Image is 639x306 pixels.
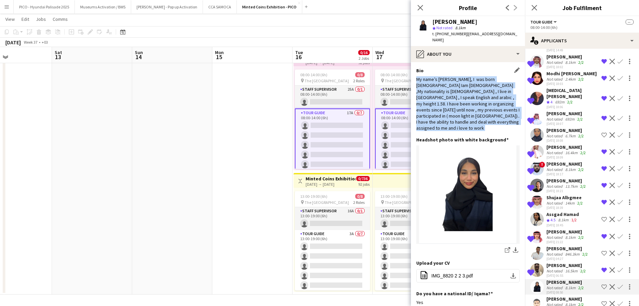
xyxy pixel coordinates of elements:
span: 08:00-14:00 (6h) [300,72,327,77]
div: Yes [416,299,520,305]
span: Not rated [436,25,452,30]
div: 8.1km [564,60,577,65]
div: Not rated [546,133,564,138]
div: Not rated [546,252,564,257]
span: Mon [215,49,224,55]
div: 92 jobs [358,181,370,187]
div: Shujaa Albgmee [546,194,584,201]
span: Tue [295,49,303,55]
div: Not rated [546,60,564,65]
span: 16 [294,53,303,61]
div: [DATE] 18:21 [546,189,587,193]
app-skills-label: 2/2 [578,235,584,240]
span: 15 [214,53,224,61]
app-card-role: Staff Supervisor25A0/108:00-14:00 (6h) [375,86,450,108]
span: The [GEOGRAPHIC_DATA] [385,78,429,83]
span: Edit [21,16,29,22]
app-skills-label: 2/2 [580,184,586,189]
div: Assgad Hamad [546,211,579,217]
span: 14 [134,53,143,61]
div: [DATE] 14:49 [546,48,599,52]
span: Jobs [36,16,46,22]
div: 2.4km [564,77,577,82]
div: [PERSON_NAME] [546,54,585,60]
div: [PERSON_NAME] [546,296,585,302]
div: 08:00-14:00 (6h)0/8 The [GEOGRAPHIC_DATA]2 RolesStaff Supervisor25A0/108:00-14:00 (6h) Tour Guide... [375,70,450,169]
div: [DATE] [5,39,21,46]
div: Not rated [546,167,564,172]
app-skills-label: 2/2 [577,201,583,206]
span: The [GEOGRAPHIC_DATA] [385,200,429,205]
div: 8.1km [564,167,577,172]
app-card-role: Tour Guide17A0/708:00-14:00 (6h) [295,108,370,191]
span: 13 [54,53,62,61]
span: The [GEOGRAPHIC_DATA] [305,78,349,83]
h3: Profile [411,3,525,12]
img: IMG_8604.jpeg [416,145,520,244]
div: [MEDICAL_DATA][PERSON_NAME] [546,87,599,99]
div: Not rated [546,150,564,155]
div: Applicants [525,33,639,49]
div: 13.7km [564,184,579,189]
div: 08:00-14:00 (6h) [530,25,634,30]
div: Not rated [546,117,564,122]
div: [PERSON_NAME] [546,144,587,150]
div: [PERSON_NAME] [546,229,585,235]
div: Not rated [546,201,564,206]
h3: Do you have a national ID/ Iqama? [416,291,493,297]
div: 6.7km [564,133,577,138]
app-skills-label: 2/2 [582,252,588,257]
div: Not rated [546,268,564,273]
span: 13:00-19:00 (6h) [380,194,408,199]
span: 4.5 [550,217,555,222]
div: [DATE] 04:27 [546,257,589,261]
div: [DATE] 18:06 [546,105,599,109]
app-job-card: 13:00-19:00 (6h)0/8 The [GEOGRAPHIC_DATA]2 RolesStaff Supervisor16A0/113:00-19:00 (6h) Tour Guide... [375,191,450,291]
a: Comms [50,15,70,24]
div: [DATE] 18:08 [546,138,585,143]
span: Tour Guide [530,19,552,25]
h3: Bio [416,68,424,74]
app-job-card: 08:00-14:00 (6h)0/8 The [GEOGRAPHIC_DATA]2 RolesStaff Supervisor25A0/108:00-14:00 (6h) Tour Guide... [295,70,370,169]
div: Not rated [546,235,564,240]
div: 8.1km [557,217,570,223]
span: Week 37 [22,40,39,45]
div: [DATE] 18:03 [546,82,597,86]
span: 0/8 [355,194,365,199]
div: [PERSON_NAME] [546,111,584,117]
h3: Headshot photo with white background [416,137,509,143]
div: [DATE] 18:02 [546,65,585,69]
app-card-role: Staff Supervisor16A0/113:00-19:00 (6h) [295,207,370,230]
span: 4 [550,99,552,104]
span: 0/16 [358,50,370,55]
div: 846.3km [564,252,581,257]
span: The [GEOGRAPHIC_DATA] [305,200,349,205]
span: 2 Roles [353,200,365,205]
span: | [EMAIL_ADDRESS][DOMAIN_NAME] [432,31,517,42]
div: 692m [564,117,576,122]
a: Edit [19,15,32,24]
span: ! [539,162,545,168]
div: [DATE] 18:07 [546,122,584,126]
span: t. [PHONE_NUMBER] [432,31,467,36]
span: Wed [375,49,384,55]
span: Sun [135,49,143,55]
span: Comms [53,16,68,22]
button: PICO - Hyundai Palisade 2025 [14,0,75,13]
span: 0/736 [356,176,370,181]
button: Minted Coins Exhibition - PICO [237,0,302,13]
div: [DATE] 08:50 [546,290,585,295]
app-skills-label: 1/2 [571,217,577,222]
app-card-role: Tour Guide17A0/708:00-14:00 (6h) [375,108,450,191]
div: Not rated [546,77,564,82]
app-skills-label: 2/2 [580,150,586,155]
app-skills-label: 2/2 [578,285,584,290]
span: Sat [55,49,62,55]
div: [DATE] 18:09 [546,155,587,160]
div: [PERSON_NAME] [546,279,585,285]
div: [DATE] 21:22 [546,240,585,244]
app-skills-label: 2/2 [578,133,584,138]
span: 8.1km [454,25,467,30]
